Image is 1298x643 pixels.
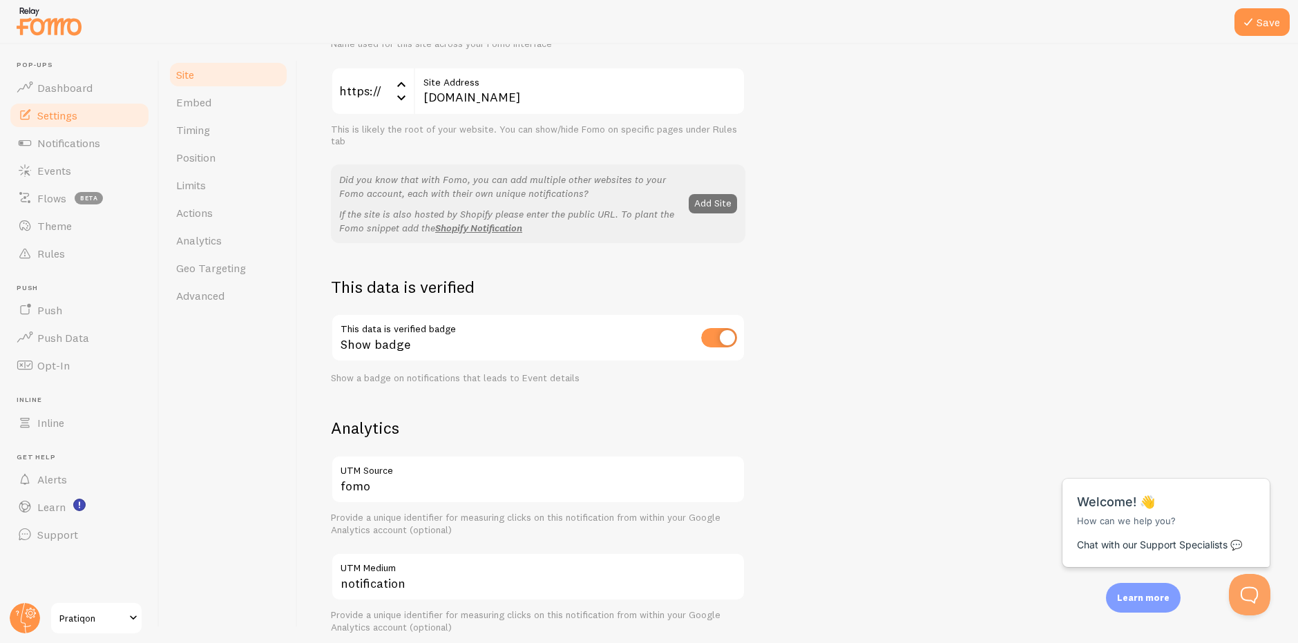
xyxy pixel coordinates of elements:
span: Events [37,164,71,177]
a: Opt-In [8,352,151,379]
a: Events [8,157,151,184]
span: Embed [176,95,211,109]
span: Limits [176,178,206,192]
a: Shopify Notification [435,222,522,234]
iframe: Help Scout Beacon - Open [1229,574,1270,615]
span: Timing [176,123,210,137]
span: Push [37,303,62,317]
span: Get Help [17,453,151,462]
span: beta [75,192,103,204]
a: Settings [8,102,151,129]
label: UTM Medium [331,553,745,576]
span: Advanced [176,289,225,303]
label: Site Address [414,67,745,90]
input: myhonestcompany.com [414,67,745,115]
div: Name used for this site across your Fomo interface [331,38,745,50]
button: Add Site [689,194,737,213]
span: Inline [37,416,64,430]
div: This is likely the root of your website. You can show/hide Fomo on specific pages under Rules tab [331,124,745,148]
span: Support [37,528,78,541]
iframe: Help Scout Beacon - Messages and Notifications [1056,444,1278,574]
span: Position [176,151,216,164]
a: Dashboard [8,74,151,102]
a: Embed [168,88,289,116]
span: Actions [176,206,213,220]
a: Limits [168,171,289,199]
a: Notifications [8,129,151,157]
div: Provide a unique identifier for measuring clicks on this notification from within your Google Ana... [331,512,745,536]
span: Geo Targeting [176,261,246,275]
a: Actions [168,199,289,227]
a: Geo Targeting [168,254,289,282]
svg: <p>Watch New Feature Tutorials!</p> [73,499,86,511]
a: Push Data [8,324,151,352]
h2: This data is verified [331,276,745,298]
span: Inline [17,396,151,405]
a: Inline [8,409,151,436]
img: fomo-relay-logo-orange.svg [15,3,84,39]
span: Analytics [176,233,222,247]
h2: Analytics [331,417,745,439]
span: Opt-In [37,358,70,372]
div: https:// [331,67,414,115]
span: Push Data [37,331,89,345]
a: Learn [8,493,151,521]
a: Site [168,61,289,88]
a: Alerts [8,466,151,493]
a: Support [8,521,151,548]
label: UTM Source [331,455,745,479]
p: Learn more [1117,591,1170,604]
span: Learn [37,500,66,514]
a: Flows beta [8,184,151,212]
a: Advanced [168,282,289,309]
span: Pop-ups [17,61,151,70]
span: Rules [37,247,65,260]
span: Pratiqon [59,610,125,626]
span: Theme [37,219,72,233]
a: Rules [8,240,151,267]
span: Push [17,284,151,293]
span: Site [176,68,194,81]
a: Push [8,296,151,324]
a: Pratiqon [50,602,143,635]
a: Theme [8,212,151,240]
span: Notifications [37,136,100,150]
span: Dashboard [37,81,93,95]
a: Position [168,144,289,171]
div: Learn more [1106,583,1181,613]
div: Show badge [331,314,745,364]
div: Show a badge on notifications that leads to Event details [331,372,745,385]
a: Analytics [168,227,289,254]
a: Timing [168,116,289,144]
span: Alerts [37,472,67,486]
p: Did you know that with Fomo, you can add multiple other websites to your Fomo account, each with ... [339,173,680,200]
span: Flows [37,191,66,205]
span: Settings [37,108,77,122]
p: If the site is also hosted by Shopify please enter the public URL. To plant the Fomo snippet add the [339,207,680,235]
div: Provide a unique identifier for measuring clicks on this notification from within your Google Ana... [331,609,745,633]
